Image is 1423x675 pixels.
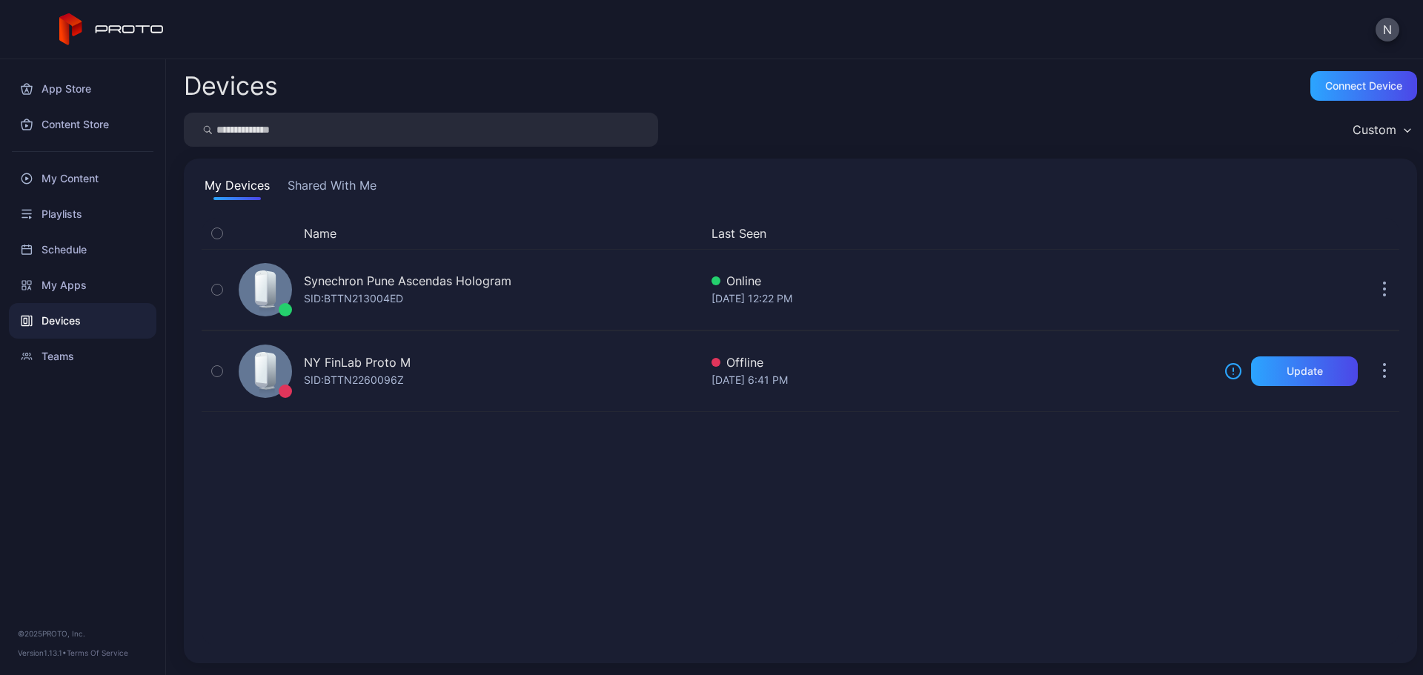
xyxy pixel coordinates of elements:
div: Update Device [1218,225,1352,242]
div: Offline [711,353,1213,371]
button: My Devices [202,176,273,200]
h2: Devices [184,73,278,99]
a: Content Store [9,107,156,142]
div: Synechron Pune Ascendas Hologram [304,272,511,290]
a: Playlists [9,196,156,232]
div: [DATE] 12:22 PM [711,290,1213,307]
button: Update [1251,356,1358,386]
div: [DATE] 6:41 PM [711,371,1213,389]
button: Last Seen [711,225,1207,242]
div: Update [1287,365,1323,377]
a: My Content [9,161,156,196]
a: Devices [9,303,156,339]
div: NY FinLab Proto M [304,353,411,371]
a: My Apps [9,267,156,303]
div: Connect device [1325,80,1402,92]
span: Version 1.13.1 • [18,648,67,657]
div: SID: BTTN213004ED [304,290,403,307]
div: Options [1370,225,1399,242]
div: Custom [1353,122,1396,137]
div: SID: BTTN2260096Z [304,371,404,389]
button: Connect device [1310,71,1417,101]
a: Teams [9,339,156,374]
div: Online [711,272,1213,290]
a: Schedule [9,232,156,267]
button: Name [304,225,336,242]
div: © 2025 PROTO, Inc. [18,628,147,639]
button: N [1376,18,1399,41]
button: Shared With Me [285,176,379,200]
a: Terms Of Service [67,648,128,657]
a: App Store [9,71,156,107]
button: Custom [1345,113,1417,147]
